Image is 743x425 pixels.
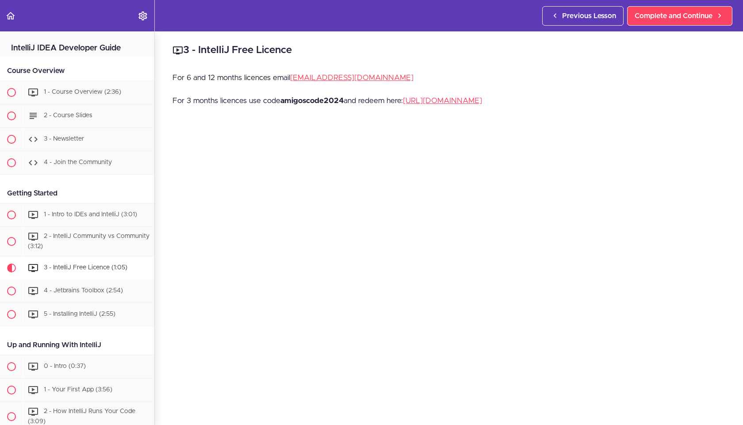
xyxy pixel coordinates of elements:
[28,233,149,249] span: 2 - IntelliJ Community vs Community (3:12)
[138,11,148,21] svg: Settings Menu
[542,6,624,26] a: Previous Lesson
[5,11,16,21] svg: Back to course curriculum
[280,97,344,104] strong: amigoscode2024
[627,6,732,26] a: Complete and Continue
[290,74,414,81] a: [EMAIL_ADDRESS][DOMAIN_NAME]
[44,287,123,294] span: 4 - Jetbrains Toolbox (2:54)
[44,89,121,95] span: 1 - Course Overview (2:36)
[172,94,725,107] p: For 3 months licences use code and redeem here:
[172,43,725,58] h2: 3 - IntelliJ Free Licence
[44,311,115,317] span: 5 - Installing IntelliJ (2:55)
[44,136,84,142] span: 3 - Newsletter
[28,408,135,425] span: 2 - How IntelliJ Runs Your Code (3:09)
[172,71,725,84] p: For 6 and 12 months licences email
[44,211,137,218] span: 1 - Intro to IDEs and IntelliJ (3:01)
[635,11,712,21] span: Complete and Continue
[403,97,482,104] a: [URL][DOMAIN_NAME]
[562,11,616,21] span: Previous Lesson
[44,387,112,393] span: 1 - Your First App (3:56)
[44,159,112,165] span: 4 - Join the Community
[44,363,86,369] span: 0 - Intro (0:37)
[44,112,92,119] span: 2 - Course Slides
[44,264,127,271] span: 3 - IntelliJ Free Licence (1:05)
